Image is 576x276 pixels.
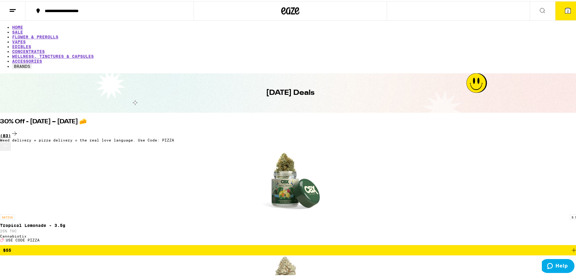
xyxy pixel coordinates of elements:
[12,48,45,53] a: CONCENTRATES
[12,62,32,68] button: BRANDS
[6,237,40,241] span: USE CODE PIZZA
[542,258,574,273] iframe: Opens a widget where you can find more information
[266,87,314,97] h1: [DATE] Deals
[12,58,42,62] a: ACCESSORIES
[12,43,31,48] a: EDIBLES
[12,53,94,58] a: WELLNESS, TINCTURES & CAPSULES
[12,38,26,43] a: VAPES
[567,8,569,12] span: 2
[260,150,321,210] img: Cannabiotix - Tropical Lemonade - 3.5g
[12,33,58,38] a: FLOWER & PREROLLS
[12,24,23,28] a: HOME
[3,247,11,251] span: $55
[12,28,23,33] a: SALE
